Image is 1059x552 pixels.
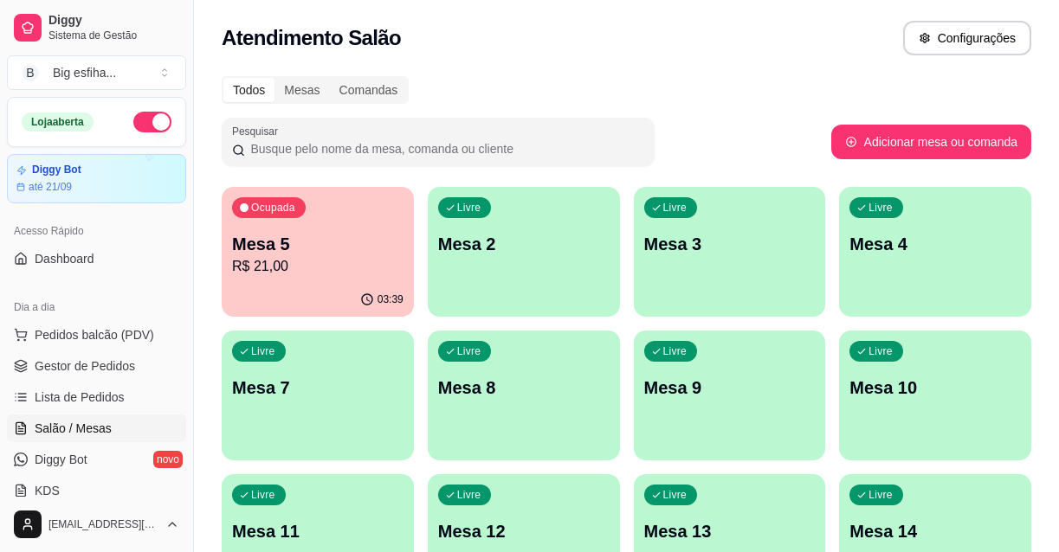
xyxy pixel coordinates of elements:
p: Mesa 4 [849,232,1021,256]
p: Livre [457,201,481,215]
p: Mesa 11 [232,519,404,543]
h2: Atendimento Salão [222,24,401,52]
a: DiggySistema de Gestão [7,7,186,48]
article: Diggy Bot [32,164,81,177]
p: Livre [869,344,893,358]
a: Diggy Botaté 21/09 [7,154,186,203]
label: Pesquisar [232,124,284,138]
span: Diggy Bot [35,451,87,468]
button: LivreMesa 8 [428,331,620,460]
p: Livre [457,488,481,502]
p: Mesa 10 [849,375,1021,400]
div: Comandas [330,78,408,102]
div: Todos [223,78,274,102]
button: Pedidos balcão (PDV) [7,321,186,349]
button: LivreMesa 3 [634,187,826,317]
p: Mesa 12 [438,519,610,543]
div: Dia a dia [7,293,186,321]
a: Lista de Pedidos [7,383,186,411]
p: Livre [869,488,893,502]
p: Mesa 9 [644,375,816,400]
button: Select a team [7,55,186,90]
p: Mesa 14 [849,519,1021,543]
span: B [22,64,39,81]
button: LivreMesa 4 [839,187,1031,317]
p: 03:39 [378,292,404,306]
button: OcupadaMesa 5R$ 21,0003:39 [222,187,414,317]
p: Livre [663,344,688,358]
p: Livre [457,344,481,358]
button: Configurações [903,21,1031,55]
p: Livre [251,488,275,502]
button: LivreMesa 2 [428,187,620,317]
span: Lista de Pedidos [35,388,125,406]
p: Livre [251,344,275,358]
p: Ocupada [251,201,295,215]
span: Salão / Mesas [35,420,112,437]
span: Dashboard [35,250,94,267]
span: Diggy [48,13,179,29]
p: Mesa 5 [232,232,404,256]
p: Livre [663,201,688,215]
button: Alterar Status [133,112,171,132]
a: Dashboard [7,245,186,273]
p: R$ 21,00 [232,256,404,277]
p: Mesa 2 [438,232,610,256]
article: até 21/09 [29,180,72,194]
div: Loja aberta [22,112,94,132]
p: Mesa 8 [438,375,610,400]
a: Salão / Mesas [7,414,186,442]
button: LivreMesa 10 [839,331,1031,460]
a: Diggy Botnovo [7,446,186,473]
button: LivreMesa 7 [222,331,414,460]
p: Mesa 3 [644,232,816,256]
div: Big esfiha ... [53,64,116,81]
p: Livre [869,201,893,215]
span: KDS [35,482,60,499]
span: Gestor de Pedidos [35,357,135,375]
span: Sistema de Gestão [48,29,179,42]
button: Adicionar mesa ou comanda [831,125,1031,159]
button: LivreMesa 9 [634,331,826,460]
a: KDS [7,477,186,504]
div: Mesas [274,78,329,102]
p: Mesa 13 [644,519,816,543]
span: Pedidos balcão (PDV) [35,326,154,343]
button: [EMAIL_ADDRESS][DOMAIN_NAME] [7,504,186,545]
input: Pesquisar [245,140,644,157]
div: Acesso Rápido [7,217,186,245]
a: Gestor de Pedidos [7,352,186,380]
span: [EMAIL_ADDRESS][DOMAIN_NAME] [48,517,158,531]
p: Livre [663,488,688,502]
p: Mesa 7 [232,375,404,400]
